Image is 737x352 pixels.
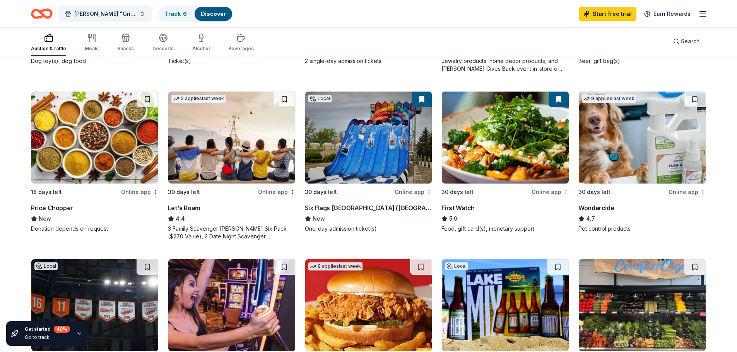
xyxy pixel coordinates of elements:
[578,225,706,233] div: Pet control products
[582,95,636,103] div: 9 applies last week
[441,225,569,233] div: Food, gift card(s), monetary support
[305,259,432,351] img: Image for KBP Foods
[31,5,53,23] a: Home
[441,187,474,197] div: 30 days left
[579,92,706,184] img: Image for Wondercide
[305,187,337,197] div: 30 days left
[192,30,210,56] button: Alcohol
[31,259,158,351] img: Image for Buffalo Bandits
[667,34,706,49] button: Search
[442,92,569,184] img: Image for First Watch
[31,225,159,233] div: Donation depends on request
[25,334,70,340] div: Go to track
[74,9,136,19] span: [PERSON_NAME] "Grizz" Scafetta Memorial Scholarship Basket Raffle
[121,187,159,197] div: Online app
[85,46,99,52] div: Meals
[168,92,295,184] img: Image for Let's Roam
[168,259,295,351] img: Image for Foxwoods Resort Casino
[152,30,174,56] button: Desserts
[31,92,158,184] img: Image for Price Chopper
[313,214,325,223] span: New
[31,203,73,213] div: Price Chopper
[441,91,569,233] a: Image for First Watch30 days leftOnline appFirst Watch5.0Food, gift card(s), monetary support
[308,262,363,270] div: 8 applies last week
[395,187,432,197] div: Online app
[258,187,296,197] div: Online app
[168,57,296,65] div: Ticket(s)
[31,57,159,65] div: Dog toy(s), dog food
[228,46,254,52] div: Beverages
[441,57,569,73] div: Jewelry products, home decor products, and [PERSON_NAME] Gives Back event in-store or online (or ...
[669,187,706,197] div: Online app
[228,30,254,56] button: Beverages
[165,10,187,17] a: Track· 6
[308,95,332,102] div: Local
[168,91,296,240] a: Image for Let's Roam2 applieslast week30 days leftOnline appLet's Roam4.43 Family Scavenger [PERS...
[441,203,475,213] div: First Watch
[54,326,70,333] div: 40 %
[305,225,433,233] div: One-day admission ticket(s)
[532,187,569,197] div: Online app
[305,91,433,233] a: Image for Six Flags Darien Lake (Corfu)Local30 days leftOnline appSix Flags [GEOGRAPHIC_DATA] ([G...
[31,187,62,197] div: 18 days left
[305,92,432,184] img: Image for Six Flags Darien Lake (Corfu)
[117,46,134,52] div: Snacks
[445,262,468,270] div: Local
[305,57,433,65] div: 2 single-day admission tickets
[25,326,70,333] div: Get started
[442,259,569,351] img: Image for Adirondack Brewery
[168,203,200,213] div: Let's Roam
[31,46,66,52] div: Auction & raffle
[305,203,433,213] div: Six Flags [GEOGRAPHIC_DATA] ([GEOGRAPHIC_DATA])
[59,6,152,22] button: [PERSON_NAME] "Grizz" Scafetta Memorial Scholarship Basket Raffle
[176,214,185,223] span: 4.4
[578,57,706,65] div: Beer, gift bag(s)
[192,46,210,52] div: Alcohol
[578,187,610,197] div: 30 days left
[578,91,706,233] a: Image for Wondercide9 applieslast week30 days leftOnline appWondercide4.7Pet control products
[579,7,636,21] a: Start free trial
[171,95,226,103] div: 2 applies last week
[449,214,457,223] span: 5.0
[152,46,174,52] div: Desserts
[31,91,159,233] a: Image for Price Chopper18 days leftOnline appPrice ChopperNewDonation depends on request
[34,262,58,270] div: Local
[31,30,66,56] button: Auction & raffle
[201,10,226,17] a: Discover
[158,6,233,22] button: Track· 6Discover
[168,225,296,240] div: 3 Family Scavenger [PERSON_NAME] Six Pack ($270 Value), 2 Date Night Scavenger [PERSON_NAME] Two ...
[578,203,614,213] div: Wondercide
[39,214,51,223] span: New
[168,187,200,197] div: 30 days left
[640,7,695,21] a: Earn Rewards
[586,214,595,223] span: 4.7
[85,30,99,56] button: Meals
[681,37,700,46] span: Search
[579,259,706,351] img: Image for MOM'S Organic Market
[117,30,134,56] button: Snacks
